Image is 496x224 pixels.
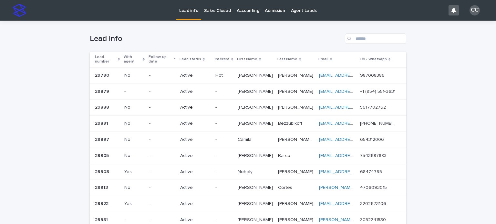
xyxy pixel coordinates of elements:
[124,105,144,110] p: No
[124,73,144,78] p: No
[95,136,110,142] p: 29897
[180,201,210,207] p: Active
[124,121,144,126] p: No
[238,152,274,159] p: [PERSON_NAME]
[215,185,232,190] p: -
[149,153,175,159] p: -
[215,217,232,223] p: -
[215,105,232,110] p: -
[360,184,388,190] p: 4706093015
[360,152,388,159] p: 7543687883
[95,184,109,190] p: 29913
[278,168,315,175] p: [PERSON_NAME]
[215,89,232,94] p: -
[180,89,210,94] p: Active
[90,148,406,164] tr: 2990529905 No-Active-[PERSON_NAME][PERSON_NAME] BarcoBarco [EMAIL_ADDRESS][DOMAIN_NAME] 754368788...
[124,54,141,65] p: With agent
[360,88,397,94] p: +1 (954) 551‑3631
[319,137,392,142] a: [EMAIL_ADDRESS][DOMAIN_NAME]
[238,216,274,223] p: [PERSON_NAME]
[319,89,392,94] a: [EMAIL_ADDRESS][DOMAIN_NAME]
[180,73,210,78] p: Active
[278,88,315,94] p: [PERSON_NAME]
[149,137,175,142] p: -
[278,72,315,78] p: Sarmiento Piaggio
[95,168,110,175] p: 29908
[90,116,406,132] tr: 2989129891 No-Active-[PERSON_NAME][PERSON_NAME] BezzubikoffBezzubikoff [EMAIL_ADDRESS][DOMAIN_NAM...
[90,83,406,100] tr: 2987929879 --Active-[PERSON_NAME][PERSON_NAME] [PERSON_NAME][PERSON_NAME] [EMAIL_ADDRESS][DOMAIN_...
[319,201,392,206] a: [EMAIL_ADDRESS][DOMAIN_NAME]
[215,201,232,207] p: -
[318,56,328,63] p: Email
[95,54,116,65] p: Lead number
[90,67,406,83] tr: 2979029790 No-ActiveHot[PERSON_NAME][PERSON_NAME] [PERSON_NAME][PERSON_NAME] [EMAIL_ADDRESS][DOMA...
[215,169,232,175] p: -
[124,137,144,142] p: No
[95,72,110,78] p: 29790
[319,105,392,110] a: [EMAIL_ADDRESS][DOMAIN_NAME]
[180,137,210,142] p: Active
[90,34,342,44] h1: Lead info
[319,218,427,222] a: [PERSON_NAME][EMAIL_ADDRESS][DOMAIN_NAME]
[238,136,253,142] p: Camila
[319,153,392,158] a: [EMAIL_ADDRESS][DOMAIN_NAME]
[124,217,144,223] p: -
[278,152,292,159] p: Barco
[360,200,387,207] p: 3202673106
[124,185,144,190] p: No
[124,153,144,159] p: No
[90,100,406,116] tr: 2988829888 No-Active-[PERSON_NAME][PERSON_NAME] [PERSON_NAME][PERSON_NAME] [EMAIL_ADDRESS][DOMAIN...
[278,200,315,207] p: [PERSON_NAME]
[278,184,294,190] p: Cortes
[149,121,175,126] p: -
[90,131,406,148] tr: 2989729897 No-Active-CamilaCamila [PERSON_NAME] [PERSON_NAME][PERSON_NAME] [PERSON_NAME] [EMAIL_A...
[215,73,232,78] p: Hot
[180,56,201,63] p: Lead status
[319,170,392,174] a: [EMAIL_ADDRESS][DOMAIN_NAME]
[470,5,480,15] div: CC
[149,73,175,78] p: -
[345,34,406,44] input: Search
[278,103,315,110] p: [PERSON_NAME]
[90,180,406,196] tr: 2991329913 No-Active-[PERSON_NAME][PERSON_NAME] CortesCortes [PERSON_NAME][EMAIL_ADDRESS][DOMAIN_...
[278,136,315,142] p: [PERSON_NAME] [PERSON_NAME]
[149,89,175,94] p: -
[360,120,397,126] p: [PHONE_NUMBER]
[180,169,210,175] p: Active
[319,185,427,190] a: [PERSON_NAME][EMAIL_ADDRESS][DOMAIN_NAME]
[149,201,175,207] p: -
[180,121,210,126] p: Active
[278,120,304,126] p: Bezzubikoff
[215,137,232,142] p: -
[180,153,210,159] p: Active
[95,216,109,223] p: 29931
[319,73,392,78] a: [EMAIL_ADDRESS][DOMAIN_NAME]
[238,120,274,126] p: [PERSON_NAME]
[149,169,175,175] p: -
[13,4,26,17] img: stacker-logo-s-only.png
[95,200,110,207] p: 29922
[238,200,274,207] p: [PERSON_NAME]
[237,56,257,63] p: First Name
[360,72,386,78] p: 987008386
[180,105,210,110] p: Active
[360,103,387,110] p: 5617702762
[149,54,172,65] p: Follow-up date
[277,56,297,63] p: Last Name
[149,217,175,223] p: -
[149,105,175,110] p: -
[180,217,210,223] p: Active
[95,88,110,94] p: 29879
[238,184,274,190] p: [PERSON_NAME]
[90,196,406,212] tr: 2992229922 Yes-Active-[PERSON_NAME][PERSON_NAME] [PERSON_NAME][PERSON_NAME] [EMAIL_ADDRESS][DOMAI...
[238,72,274,78] p: [PERSON_NAME]
[95,103,110,110] p: 29888
[215,56,230,63] p: Interest
[95,152,110,159] p: 29905
[319,121,392,126] a: [EMAIL_ADDRESS][DOMAIN_NAME]
[359,56,387,63] p: Tel / Whatsapp
[215,121,232,126] p: -
[238,103,274,110] p: [PERSON_NAME]
[238,168,254,175] p: Nohely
